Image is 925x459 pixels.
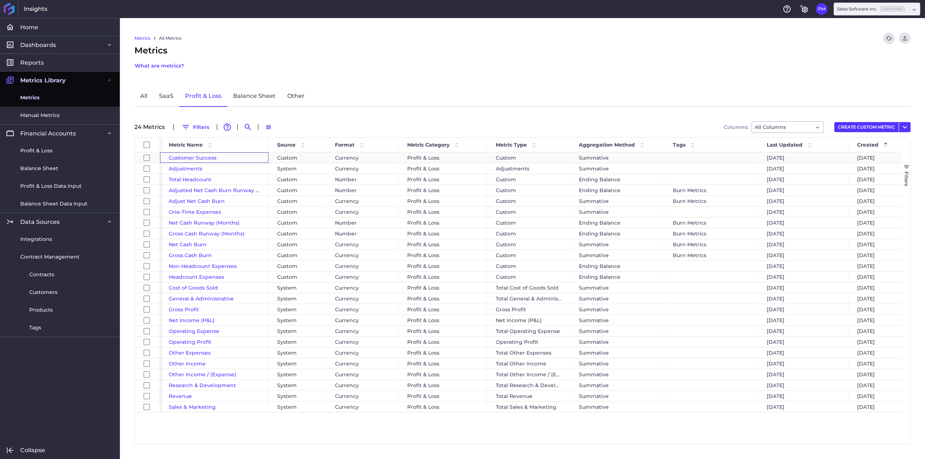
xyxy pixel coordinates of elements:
div: Press SPACE to select this row. [135,185,160,196]
span: Operating Profit [169,339,211,345]
div: Custom [487,196,570,206]
a: Customer Success [169,155,216,161]
div: [DATE] [758,304,848,315]
div: [DATE] [758,174,848,185]
div: [DATE] [758,402,848,412]
button: User Menu [816,3,827,15]
div: Profit & Loss [399,380,487,390]
div: Profit & Loss [399,196,487,206]
span: All Columns [755,123,786,131]
span: Customers [29,289,57,296]
span: Integrations [20,235,52,243]
div: Currency [326,391,399,401]
span: Metrics [20,94,39,101]
div: [DATE] [758,293,848,304]
div: Currency [326,272,399,282]
div: System [268,358,326,369]
a: All [134,86,153,107]
div: Custom [268,207,326,217]
span: Filters [904,172,909,186]
span: Metric Category [407,142,449,148]
a: Other [281,86,310,107]
div: Custom [487,174,570,185]
div: Burn Metrics [664,239,758,250]
div: System [268,347,326,358]
div: Profit & Loss [399,163,487,174]
div: Currency [326,293,399,304]
div: Custom [487,217,570,228]
span: Sales & Marketing [169,404,216,410]
div: Summative [570,402,664,412]
div: Burn Metrics [664,217,758,228]
a: Adjustments [169,165,202,172]
div: Profit & Loss [399,152,487,163]
div: Summative [570,282,664,293]
div: [DATE] [758,228,848,239]
span: Total Headcount [169,176,211,183]
div: Currency [326,369,399,380]
div: Operating Profit [487,337,570,347]
a: Revenue [169,393,192,399]
div: Number [326,185,399,195]
div: [DATE] [758,315,848,325]
div: Profit & Loss [399,217,487,228]
div: Press SPACE to select this row. [135,152,160,163]
div: System [268,391,326,401]
a: Gross Cash Burn [169,252,212,259]
div: Ending Balance [570,185,664,195]
button: Help [781,3,793,15]
span: Source [277,142,296,148]
span: Metrics [134,44,184,72]
div: Summative [570,196,664,206]
div: Summative [570,163,664,174]
a: Other Income / (Expense) [169,371,236,378]
span: Net Income (P&L) [169,317,215,324]
div: Summative [570,207,664,217]
div: Press SPACE to select this row. [135,217,160,228]
div: Summative [570,326,664,336]
span: Balance Sheet Data Input [20,200,87,208]
a: One-Time Expenses [169,209,221,215]
div: Profit & Loss [399,369,487,380]
div: Burn Metrics [664,250,758,260]
div: Custom [487,152,570,163]
div: System [268,163,326,174]
span: Gross Profit [169,306,199,313]
div: Total General & Administrative [487,293,570,304]
div: Currency [326,239,399,250]
button: CREATE CUSTOM METRIC [834,122,899,132]
div: Ending Balance [570,261,664,271]
div: Press SPACE to select this row. [135,163,160,174]
div: Custom [268,261,326,271]
div: Number [326,228,399,239]
span: Last Updated [767,142,803,148]
div: Custom [487,250,570,260]
button: General Settings [799,3,810,15]
span: Adjusted Net Cash Burn Runway (Months) [169,187,279,194]
a: Gross Cash Runway (Months) [169,230,245,237]
span: Other Expenses [169,350,211,356]
div: Currency [326,152,399,163]
span: Created [857,142,878,148]
div: Net Income (P&L) [487,315,570,325]
div: Number [326,217,399,228]
a: Research & Development [169,382,236,389]
a: Metrics [134,35,150,42]
div: Press SPACE to select this row. [135,174,160,185]
span: Non-Headcount Expenses [169,263,237,269]
span: Collapse [20,446,45,454]
div: [DATE] [758,369,848,380]
div: Currency [326,402,399,412]
div: Profit & Loss [399,207,487,217]
span: Metric Name [169,142,203,148]
div: Summative [570,391,664,401]
div: Summative [570,347,664,358]
div: Profit & Loss [399,358,487,369]
div: System [268,369,326,380]
span: Tags [673,142,685,148]
div: System [268,304,326,315]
